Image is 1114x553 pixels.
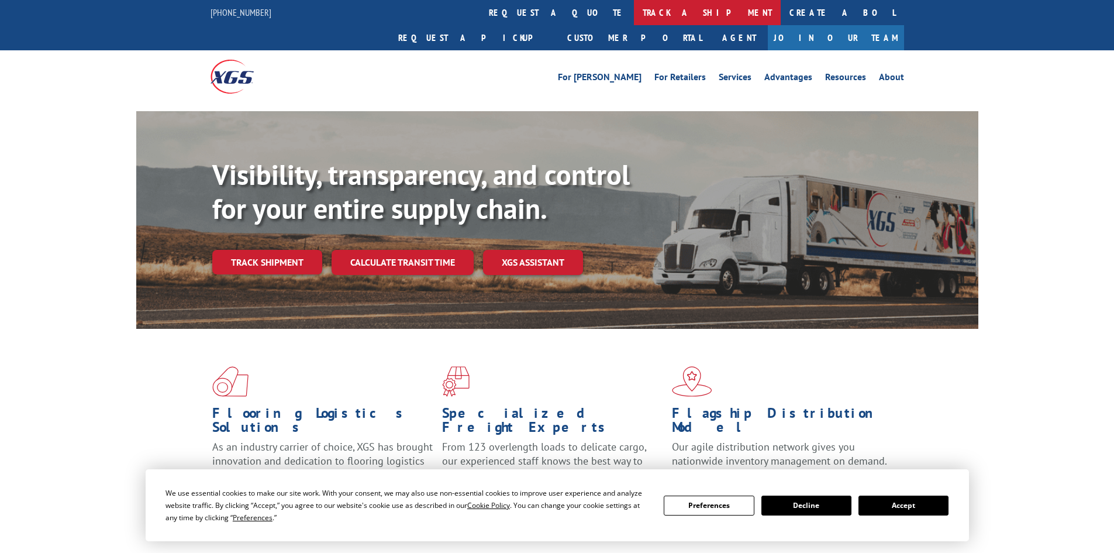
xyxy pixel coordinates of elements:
a: For [PERSON_NAME] [558,73,642,85]
img: xgs-icon-flagship-distribution-model-red [672,366,712,397]
a: Advantages [764,73,812,85]
p: From 123 overlength loads to delicate cargo, our experienced staff knows the best way to move you... [442,440,663,492]
button: Preferences [664,496,754,516]
a: XGS ASSISTANT [483,250,583,275]
h1: Flooring Logistics Solutions [212,406,433,440]
a: Calculate transit time [332,250,474,275]
span: Our agile distribution network gives you nationwide inventory management on demand. [672,440,887,468]
h1: Flagship Distribution Model [672,406,893,440]
button: Accept [858,496,949,516]
a: Track shipment [212,250,322,274]
a: Join Our Team [768,25,904,50]
a: Resources [825,73,866,85]
div: We use essential cookies to make our site work. With your consent, we may also use non-essential ... [165,487,650,524]
a: Agent [711,25,768,50]
img: xgs-icon-total-supply-chain-intelligence-red [212,366,249,397]
b: Visibility, transparency, and control for your entire supply chain. [212,156,630,226]
h1: Specialized Freight Experts [442,406,663,440]
a: About [879,73,904,85]
img: xgs-icon-focused-on-flooring-red [442,366,470,397]
div: Cookie Consent Prompt [146,469,969,541]
span: Cookie Policy [467,500,510,510]
span: Preferences [233,513,273,523]
a: Services [719,73,751,85]
button: Decline [761,496,851,516]
a: Customer Portal [558,25,711,50]
a: For Retailers [654,73,706,85]
span: As an industry carrier of choice, XGS has brought innovation and dedication to flooring logistics... [212,440,433,482]
a: Request a pickup [389,25,558,50]
a: [PHONE_NUMBER] [211,6,271,18]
